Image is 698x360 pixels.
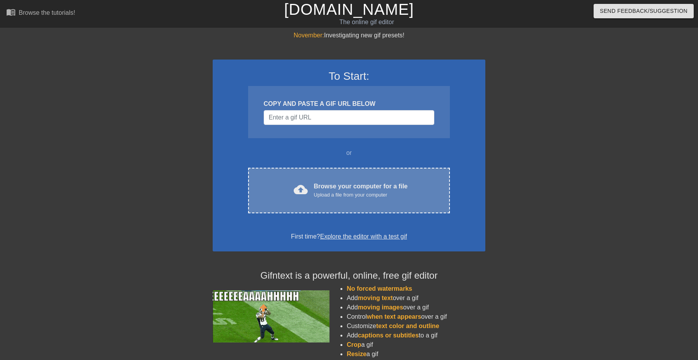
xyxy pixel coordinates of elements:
img: football_small.gif [213,290,330,342]
h4: Gifntext is a powerful, online, free gif editor [213,270,485,281]
li: Add over a gif [347,303,485,312]
span: text color and outline [376,323,439,329]
span: moving text [358,295,393,301]
span: cloud_upload [294,183,308,197]
span: No forced watermarks [347,285,412,292]
span: moving images [358,304,403,311]
h3: To Start: [223,70,475,83]
span: menu_book [6,7,16,17]
div: COPY AND PASTE A GIF URL BELOW [264,99,434,109]
span: Send Feedback/Suggestion [600,6,687,16]
span: November: [294,32,324,39]
div: Investigating new gif presets! [213,31,485,40]
div: Browse your computer for a file [314,182,408,199]
button: Send Feedback/Suggestion [594,4,694,18]
span: Resize [347,351,367,357]
span: Crop [347,341,361,348]
li: Add over a gif [347,293,485,303]
li: a gif [347,349,485,359]
span: when text appears [367,313,421,320]
li: Control over a gif [347,312,485,321]
li: Customize [347,321,485,331]
a: Explore the editor with a test gif [320,233,407,240]
div: First time? [223,232,475,241]
a: [DOMAIN_NAME] [284,1,414,18]
div: Browse the tutorials! [19,9,75,16]
li: a gif [347,340,485,349]
div: Upload a file from your computer [314,191,408,199]
li: Add to a gif [347,331,485,340]
div: The online gif editor [236,18,497,27]
div: or [233,148,465,158]
span: captions or subtitles [358,332,419,339]
a: Browse the tutorials! [6,7,75,19]
input: Username [264,110,434,125]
